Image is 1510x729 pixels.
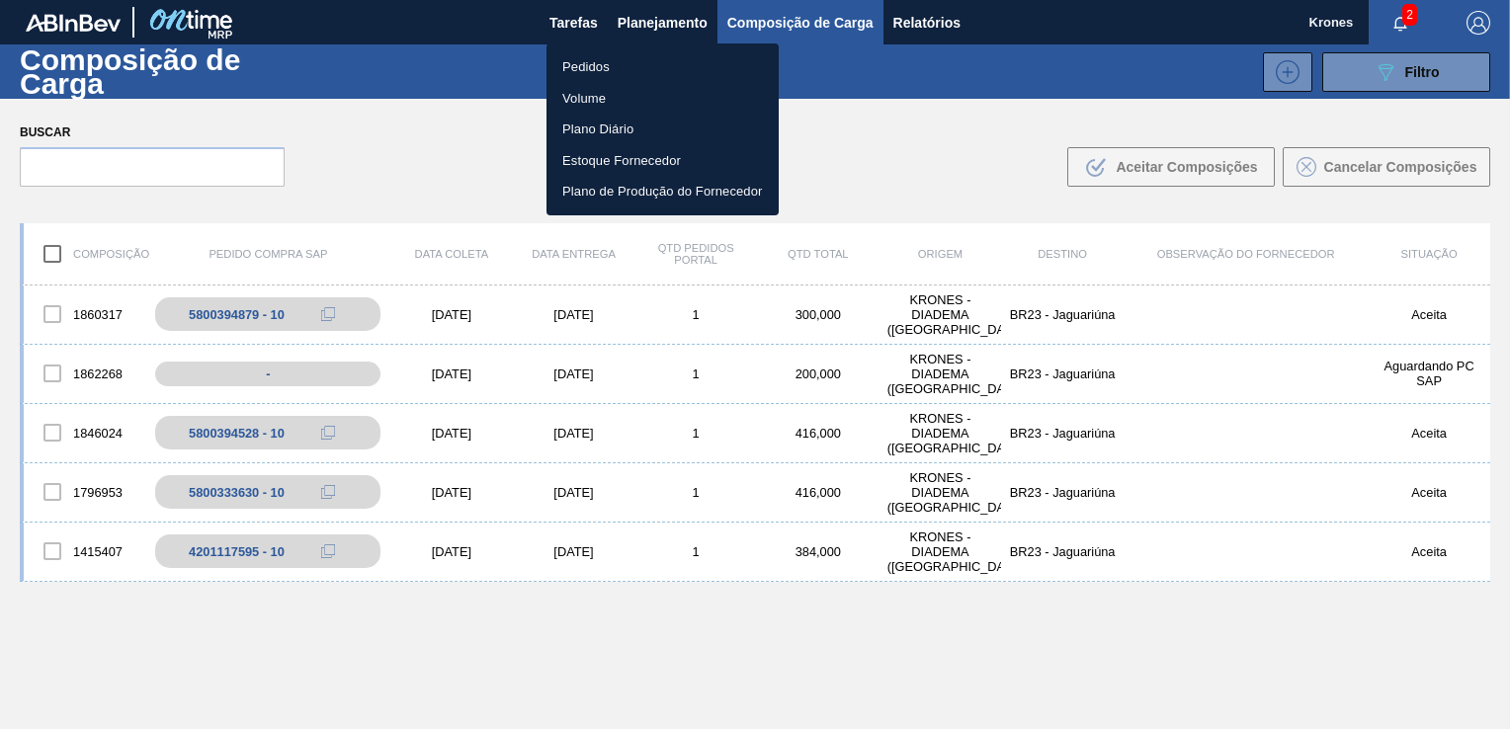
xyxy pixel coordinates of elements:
[546,51,779,83] a: Pedidos
[546,83,779,115] a: Volume
[546,145,779,177] a: Estoque Fornecedor
[546,176,779,207] a: Plano de Produção do Fornecedor
[546,114,779,145] a: Plano Diário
